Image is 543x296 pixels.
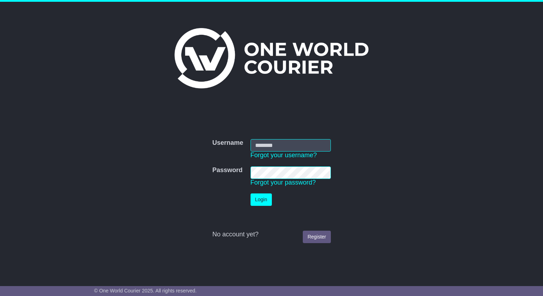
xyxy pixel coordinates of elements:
[303,231,330,243] a: Register
[251,193,272,206] button: Login
[251,179,316,186] a: Forgot your password?
[212,166,242,174] label: Password
[212,231,330,239] div: No account yet?
[94,288,197,294] span: © One World Courier 2025. All rights reserved.
[251,152,317,159] a: Forgot your username?
[174,28,369,88] img: One World
[212,139,243,147] label: Username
